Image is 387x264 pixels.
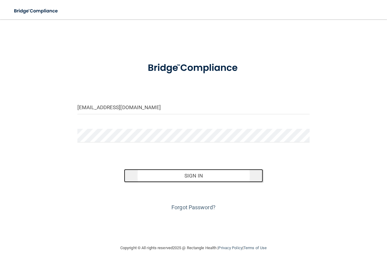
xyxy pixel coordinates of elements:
[138,56,249,80] img: bridge_compliance_login_screen.278c3ca4.svg
[171,204,216,210] a: Forgot Password?
[218,246,242,250] a: Privacy Policy
[243,246,267,250] a: Terms of Use
[77,101,310,114] input: Email
[9,5,63,17] img: bridge_compliance_login_screen.278c3ca4.svg
[83,238,304,258] div: Copyright © All rights reserved 2025 @ Rectangle Health | |
[124,169,263,182] button: Sign In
